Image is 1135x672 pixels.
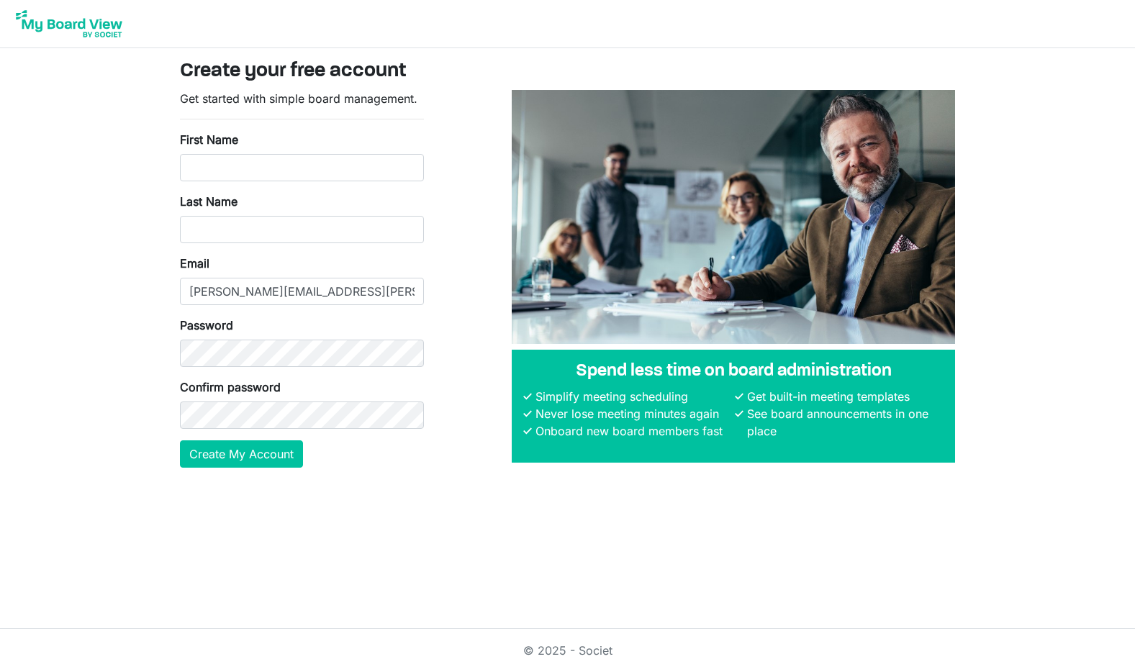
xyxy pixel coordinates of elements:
label: Password [180,317,233,334]
a: © 2025 - Societ [523,643,612,658]
li: Never lose meeting minutes again [532,405,732,422]
li: Onboard new board members fast [532,422,732,440]
li: Simplify meeting scheduling [532,388,732,405]
img: A photograph of board members sitting at a table [512,90,955,344]
label: Last Name [180,193,238,210]
label: Email [180,255,209,272]
h4: Spend less time on board administration [523,361,944,382]
label: Confirm password [180,378,281,396]
label: First Name [180,131,238,148]
button: Create My Account [180,440,303,468]
li: Get built-in meeting templates [743,388,944,405]
span: Get started with simple board management. [180,91,417,106]
img: My Board View Logo [12,6,127,42]
li: See board announcements in one place [743,405,944,440]
h3: Create your free account [180,60,956,84]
